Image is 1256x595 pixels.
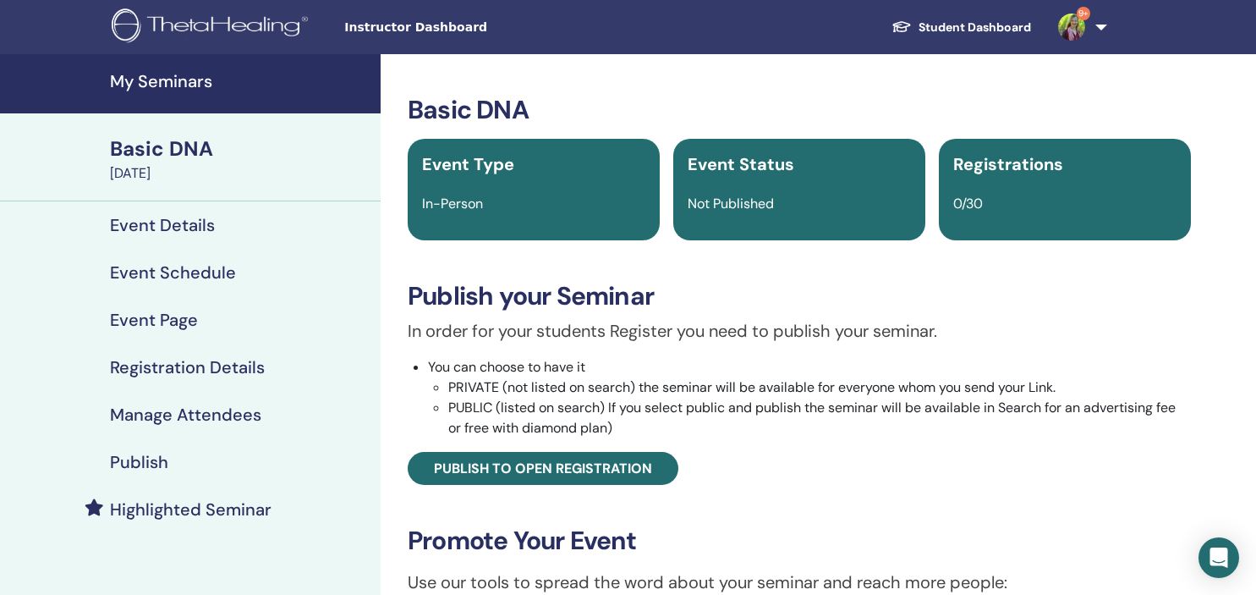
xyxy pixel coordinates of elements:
[110,262,236,283] h4: Event Schedule
[953,195,983,212] span: 0/30
[110,405,261,425] h4: Manage Attendees
[422,153,514,175] span: Event Type
[110,163,370,184] div: [DATE]
[408,526,1191,556] h3: Promote Your Event
[408,452,678,485] a: Publish to open registration
[688,195,774,212] span: Not Published
[110,135,370,163] div: Basic DNA
[110,71,370,91] h4: My Seminars
[110,215,215,235] h4: Event Details
[1198,537,1239,578] div: Open Intercom Messenger
[112,8,314,47] img: logo.png
[408,95,1191,125] h3: Basic DNA
[422,195,483,212] span: In-Person
[1077,7,1090,20] span: 9+
[408,570,1191,595] p: Use our tools to spread the word about your seminar and reach more people:
[408,318,1191,344] p: In order for your students Register you need to publish your seminar.
[110,310,198,330] h4: Event Page
[448,377,1191,398] li: PRIVATE (not listed on search) the seminar will be available for everyone whom you send your Link.
[428,357,1191,438] li: You can choose to have it
[110,452,168,472] h4: Publish
[891,19,912,34] img: graduation-cap-white.svg
[1058,14,1085,41] img: default.jpg
[110,357,265,377] h4: Registration Details
[344,19,598,36] span: Instructor Dashboard
[953,153,1063,175] span: Registrations
[688,153,794,175] span: Event Status
[878,12,1045,43] a: Student Dashboard
[434,460,652,477] span: Publish to open registration
[408,281,1191,311] h3: Publish your Seminar
[100,135,381,184] a: Basic DNA[DATE]
[110,499,271,520] h4: Highlighted Seminar
[448,398,1191,438] li: PUBLIC (listed on search) If you select public and publish the seminar will be available in Searc...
